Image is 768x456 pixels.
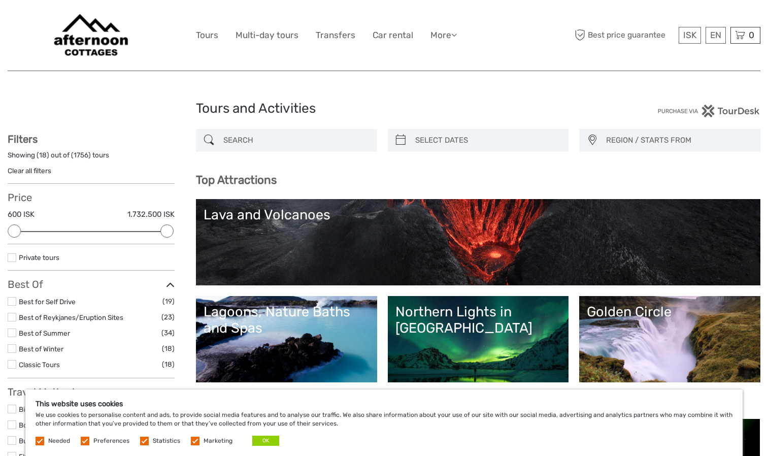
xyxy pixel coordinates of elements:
[47,8,135,63] img: 1620-2dbec36e-e544-401a-8573-09ddce833e2c_logo_big.jpg
[204,304,370,375] a: Lagoons, Nature Baths and Spas
[657,105,760,117] img: PurchaseViaTourDesk.png
[162,343,175,354] span: (18)
[430,28,457,43] a: More
[161,327,175,339] span: (34)
[587,304,753,375] a: Golden Circle
[706,27,726,44] div: EN
[39,150,47,160] label: 18
[8,191,175,204] h3: Price
[19,298,76,306] a: Best for Self Drive
[19,421,34,429] a: Boat
[19,329,70,337] a: Best of Summer
[683,30,696,40] span: ISK
[602,132,755,149] button: REGION / STARTS FROM
[19,405,41,413] a: Bicycle
[373,28,413,43] a: Car rental
[411,132,564,149] input: SELECT DATES
[236,28,298,43] a: Multi-day tours
[204,207,753,278] a: Lava and Volcanoes
[161,311,175,323] span: (23)
[162,296,175,307] span: (19)
[8,209,35,220] label: 600 ISK
[19,361,60,369] a: Classic Tours
[93,437,129,445] label: Preferences
[36,400,732,408] h5: This website uses cookies
[204,304,370,337] div: Lagoons, Nature Baths and Spas
[48,437,70,445] label: Needed
[395,304,561,375] a: Northern Lights in [GEOGRAPHIC_DATA]
[8,167,51,175] a: Clear all filters
[14,18,115,26] p: We're away right now. Please check back later!
[196,28,218,43] a: Tours
[196,173,277,187] b: Top Attractions
[8,386,175,398] h3: Travel Method
[395,304,561,337] div: Northern Lights in [GEOGRAPHIC_DATA]
[127,209,175,220] label: 1.732.500 ISK
[8,278,175,290] h3: Best Of
[19,437,31,445] a: Bus
[316,28,355,43] a: Transfers
[204,207,753,223] div: Lava and Volcanoes
[747,30,756,40] span: 0
[153,437,180,445] label: Statistics
[219,132,372,149] input: SEARCH
[19,345,63,353] a: Best of Winter
[19,313,123,321] a: Best of Reykjanes/Eruption Sites
[25,389,743,456] div: We use cookies to personalise content and ads, to provide social media features and to analyse ou...
[117,16,129,28] button: Open LiveChat chat widget
[204,437,232,445] label: Marketing
[74,150,88,160] label: 1756
[8,150,175,166] div: Showing ( ) out of ( ) tours
[252,436,279,446] button: OK
[8,133,38,145] strong: Filters
[572,27,676,44] span: Best price guarantee
[19,253,59,262] a: Private tours
[196,101,573,117] h1: Tours and Activities
[162,359,175,370] span: (18)
[587,304,753,320] div: Golden Circle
